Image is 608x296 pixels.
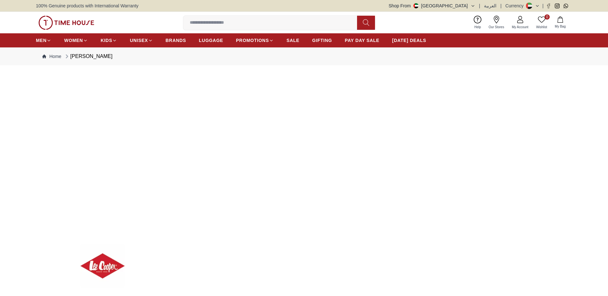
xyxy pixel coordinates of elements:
div: [PERSON_NAME] [64,53,112,60]
span: MEN [36,37,46,44]
span: 100% Genuine products with International Warranty [36,3,138,9]
img: United Arab Emirates [413,3,419,8]
span: WOMEN [64,37,83,44]
nav: Breadcrumb [36,47,572,65]
img: ... [38,16,94,30]
span: BRANDS [166,37,186,44]
img: ... [36,72,572,259]
a: Home [42,53,61,60]
a: BRANDS [166,35,186,46]
a: Whatsapp [563,4,568,8]
span: My Bag [552,24,568,29]
span: UNISEX [130,37,148,44]
a: UNISEX [130,35,153,46]
a: KIDS [101,35,117,46]
a: Help [471,14,485,31]
a: Instagram [555,4,560,8]
span: GIFTING [312,37,332,44]
span: | [500,3,502,9]
img: ... [80,244,125,288]
span: Our Stores [486,25,507,29]
button: العربية [484,3,496,9]
a: MEN [36,35,51,46]
span: PAY DAY SALE [345,37,379,44]
span: Help [472,25,484,29]
a: PAY DAY SALE [345,35,379,46]
span: [DATE] DEALS [392,37,426,44]
button: My Bag [551,15,570,30]
a: Facebook [546,4,551,8]
a: SALE [287,35,299,46]
span: 0 [545,14,550,20]
span: Wishlist [534,25,550,29]
a: WOMEN [64,35,88,46]
span: KIDS [101,37,112,44]
span: SALE [287,37,299,44]
span: My Account [509,25,531,29]
a: PROMOTIONS [236,35,274,46]
button: Shop From[GEOGRAPHIC_DATA] [389,3,475,9]
div: Currency [505,3,526,9]
a: 0Wishlist [532,14,551,31]
span: PROMOTIONS [236,37,269,44]
span: | [542,3,544,9]
a: [DATE] DEALS [392,35,426,46]
span: | [479,3,480,9]
a: Our Stores [485,14,508,31]
span: LUGGAGE [199,37,223,44]
a: GIFTING [312,35,332,46]
a: LUGGAGE [199,35,223,46]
